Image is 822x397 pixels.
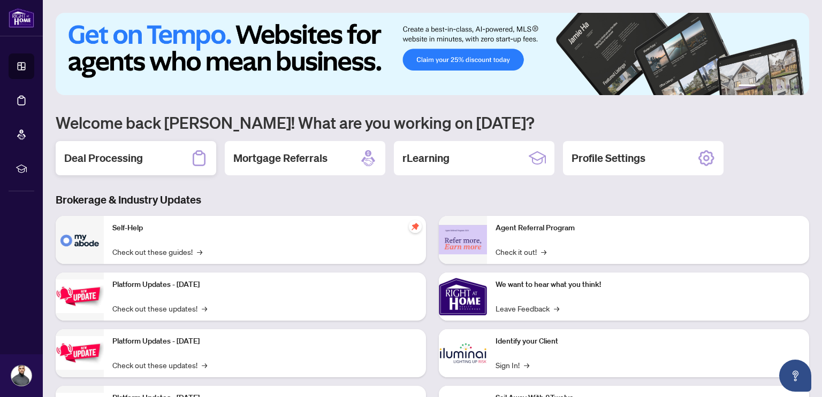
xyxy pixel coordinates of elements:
[496,222,801,234] p: Agent Referral Program
[439,225,487,254] img: Agent Referral Program
[112,222,417,234] p: Self-Help
[402,151,450,166] h2: rLearning
[496,246,546,258] a: Check it out!→
[786,84,790,89] button: 5
[112,336,417,347] p: Platform Updates - [DATE]
[9,8,34,28] img: logo
[56,112,809,133] h1: Welcome back [PERSON_NAME]! What are you working on [DATE]?
[409,220,422,233] span: pushpin
[768,84,773,89] button: 3
[572,151,645,166] h2: Profile Settings
[112,302,207,314] a: Check out these updates!→
[760,84,764,89] button: 2
[496,359,529,371] a: Sign In!→
[11,365,32,386] img: Profile Icon
[541,246,546,258] span: →
[439,329,487,377] img: Identify your Client
[739,84,756,89] button: 1
[202,359,207,371] span: →
[554,302,559,314] span: →
[112,279,417,291] p: Platform Updates - [DATE]
[64,151,143,166] h2: Deal Processing
[56,13,809,95] img: Slide 0
[56,336,104,370] img: Platform Updates - July 8, 2025
[496,279,801,291] p: We want to hear what you think!
[56,216,104,264] img: Self-Help
[233,151,328,166] h2: Mortgage Referrals
[112,359,207,371] a: Check out these updates!→
[496,302,559,314] a: Leave Feedback→
[777,84,781,89] button: 4
[524,359,529,371] span: →
[779,360,811,392] button: Open asap
[56,279,104,313] img: Platform Updates - July 21, 2025
[56,192,809,207] h3: Brokerage & Industry Updates
[496,336,801,347] p: Identify your Client
[794,84,798,89] button: 6
[202,302,207,314] span: →
[112,246,202,258] a: Check out these guides!→
[197,246,202,258] span: →
[439,273,487,321] img: We want to hear what you think!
